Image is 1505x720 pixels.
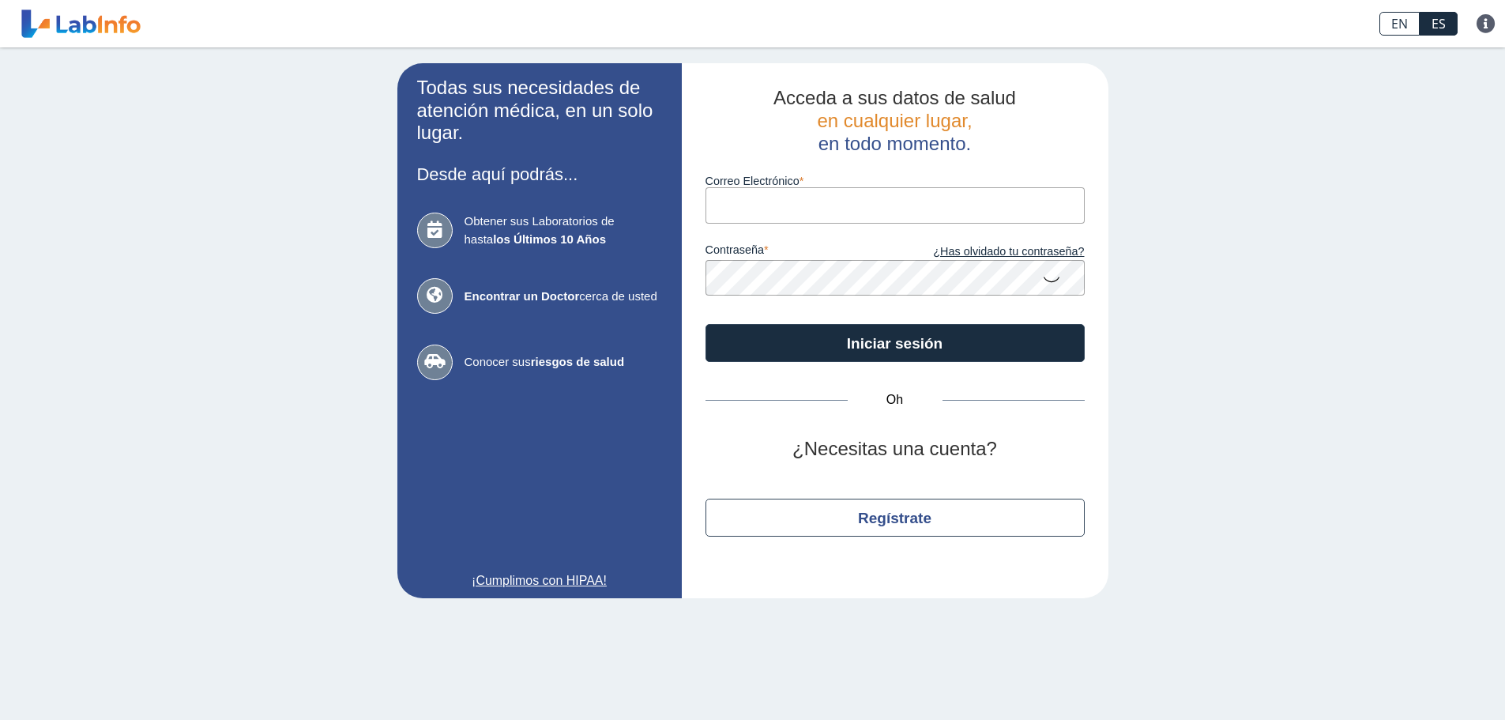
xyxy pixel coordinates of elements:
font: en cualquier lugar, [817,110,972,131]
font: ¿Has olvidado tu contraseña? [933,245,1084,258]
font: los Últimos 10 Años [493,232,606,246]
font: en todo momento. [818,133,971,154]
font: riesgos de salud [531,355,624,368]
button: Regístrate [705,499,1085,537]
font: Acceda a sus datos de salud [773,87,1016,108]
font: Conocer sus [465,355,531,368]
font: Encontrar un Doctor [465,289,580,303]
font: Desde aquí podrás... [417,164,578,184]
font: Todas sus necesidades de atención médica, en un solo lugar. [417,77,653,144]
font: Oh [886,393,903,406]
button: Iniciar sesión [705,324,1085,362]
font: Regístrate [858,510,931,526]
font: EN [1391,15,1408,32]
font: Iniciar sesión [847,335,943,352]
font: cerca de usted [579,289,657,303]
a: ¿Has olvidado tu contraseña? [895,243,1085,261]
font: ¿Necesitas una cuenta? [792,438,997,459]
font: ES [1432,15,1446,32]
font: Correo Electrónico [705,175,800,187]
font: ¡Cumplimos con HIPAA! [472,574,607,587]
font: Obtener sus Laboratorios de hasta [465,214,615,246]
font: contraseña [705,243,764,256]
